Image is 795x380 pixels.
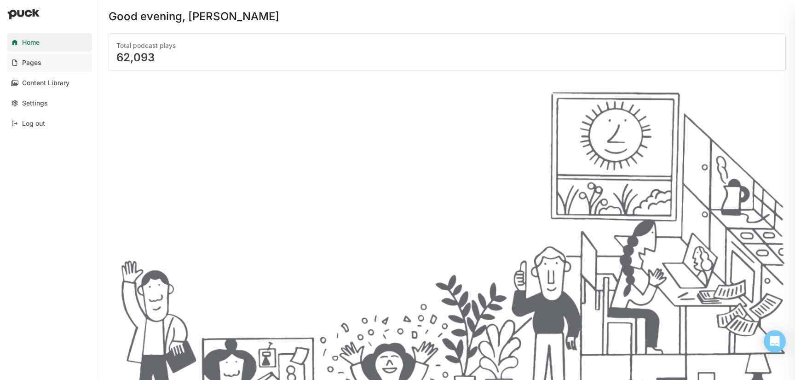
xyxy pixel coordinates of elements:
[7,53,92,72] a: Pages
[7,74,92,92] a: Content Library
[22,120,45,128] div: Log out
[116,41,778,50] div: Total podcast plays
[7,94,92,112] a: Settings
[764,330,786,352] div: Open Intercom Messenger
[109,11,279,22] div: Good evening, [PERSON_NAME]
[22,99,48,107] div: Settings
[22,59,41,67] div: Pages
[7,33,92,52] a: Home
[22,39,40,47] div: Home
[22,79,69,87] div: Content Library
[116,52,778,63] div: 62,093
